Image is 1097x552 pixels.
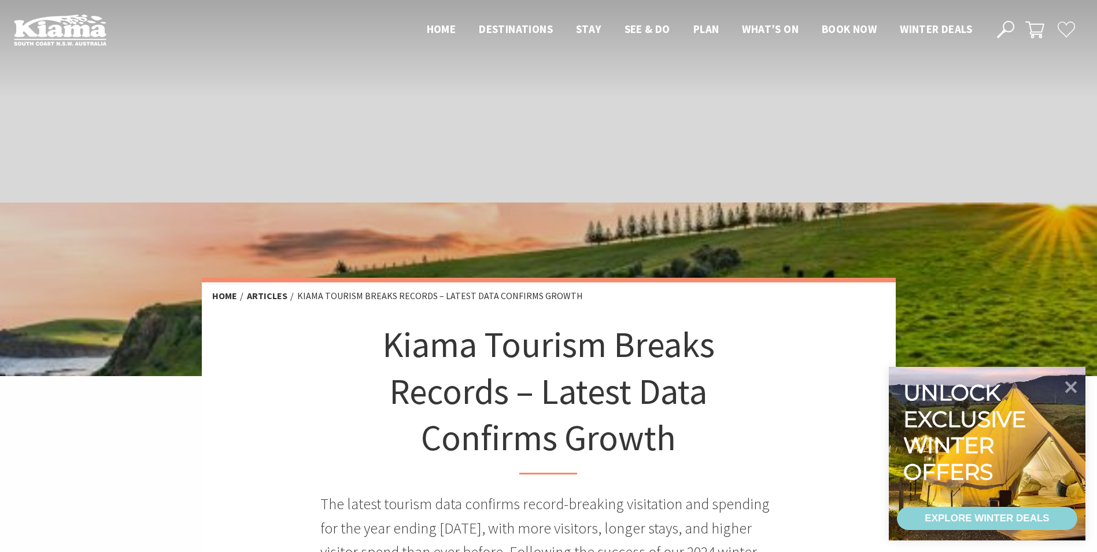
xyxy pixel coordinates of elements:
[903,380,1031,485] div: Unlock exclusive winter offers
[742,22,799,36] span: What’s On
[897,507,1077,530] a: EXPLORE WINTER DEALS
[297,289,583,304] li: Kiama Tourism Breaks Records – Latest Data Confirms Growth
[378,321,720,474] h1: Kiama Tourism Breaks Records – Latest Data Confirms Growth
[247,290,287,302] a: Articles
[625,22,670,36] span: See & Do
[427,22,456,36] span: Home
[576,22,601,36] span: Stay
[900,22,972,36] span: Winter Deals
[925,507,1049,530] div: EXPLORE WINTER DEALS
[415,20,984,39] nav: Main Menu
[14,14,106,46] img: Kiama Logo
[212,290,237,302] a: Home
[479,22,553,36] span: Destinations
[822,22,877,36] span: Book now
[693,22,719,36] span: Plan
